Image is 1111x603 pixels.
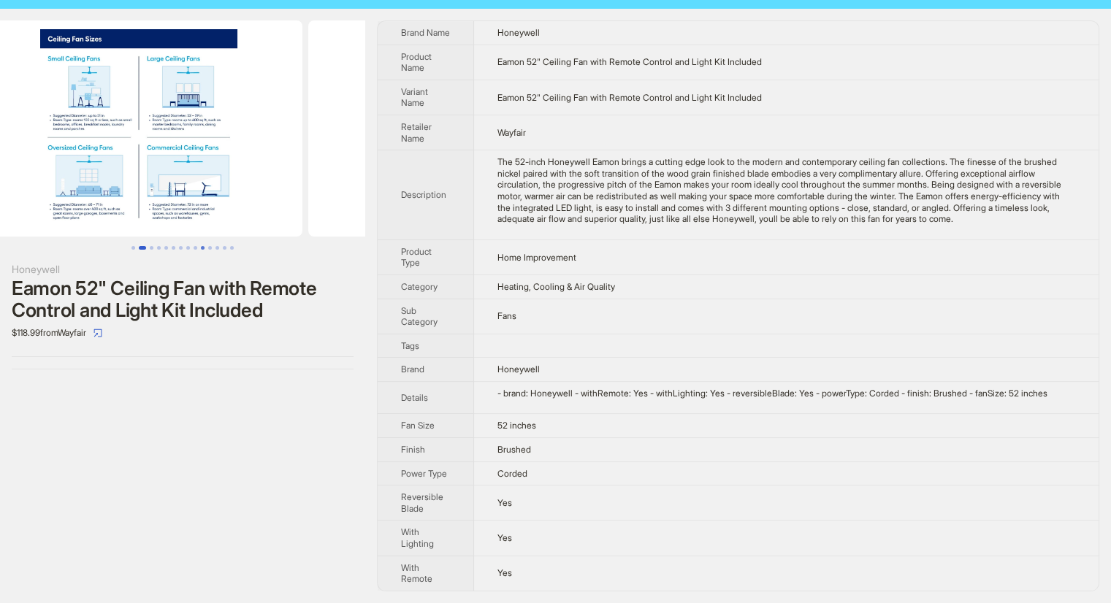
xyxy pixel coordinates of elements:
button: Go to slide 7 [179,246,183,250]
span: Description [401,189,446,200]
span: Finish [401,444,425,455]
span: Heating, Cooling & Air Quality [497,281,615,292]
span: Product Type [401,246,432,269]
span: Brand Name [401,27,450,38]
div: $118.99 from Wayfair [12,321,354,345]
span: 52 inches [497,420,536,431]
div: Honeywell [12,261,354,277]
span: With Lighting [401,526,434,549]
div: The 52-inch Honeywell Eamon brings a cutting edge look to the modern and contemporary ceiling fan... [497,156,1075,225]
span: Reversible Blade [401,491,443,514]
button: Go to slide 4 [157,246,161,250]
span: Eamon 52" Ceiling Fan with Remote Control and Light Kit Included [497,92,762,103]
span: Corded [497,468,527,479]
span: Brand [401,364,424,375]
button: Go to slide 5 [164,246,168,250]
button: Go to slide 2 [139,246,146,250]
div: - brand: Honeywell - withRemote: Yes - withLighting: Yes - reversibleBlade: Yes - powerType: Cord... [497,388,1075,399]
span: Sub Category [401,305,438,328]
button: Go to slide 9 [194,246,197,250]
button: Go to slide 10 [201,246,205,250]
span: Power Type [401,468,447,479]
span: Variant Name [401,86,428,109]
span: Yes [497,567,512,578]
span: Details [401,392,428,403]
span: With Remote [401,562,432,585]
img: Eamon 52" Ceiling Fan with Remote Control and Light Kit Included Eamon 52" Ceiling Fan with Remot... [308,20,635,237]
button: Go to slide 11 [208,246,212,250]
button: Go to slide 3 [150,246,153,250]
span: Brushed [497,444,531,455]
span: Honeywell [497,364,540,375]
div: Eamon 52" Ceiling Fan with Remote Control and Light Kit Included [12,277,354,321]
span: Tags [401,340,419,351]
button: Go to slide 13 [223,246,226,250]
span: Category [401,281,438,292]
span: Honeywell [497,27,540,38]
span: Yes [497,532,512,543]
button: Go to slide 8 [186,246,190,250]
span: select [93,329,102,337]
span: Yes [497,497,512,508]
span: Product Name [401,51,432,74]
span: Home Improvement [497,252,576,263]
button: Go to slide 1 [131,246,135,250]
span: Fans [497,310,516,321]
span: Fan Size [401,420,435,431]
span: Eamon 52" Ceiling Fan with Remote Control and Light Kit Included [497,56,762,67]
span: Retailer Name [401,121,432,144]
button: Go to slide 6 [172,246,175,250]
button: Go to slide 12 [215,246,219,250]
button: Go to slide 14 [230,246,234,250]
span: Wayfair [497,127,526,138]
